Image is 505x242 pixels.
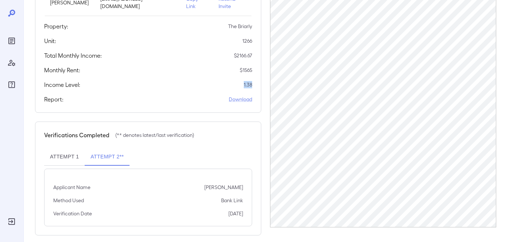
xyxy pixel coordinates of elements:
[6,79,18,91] div: FAQ
[53,210,92,217] p: Verification Date
[115,131,194,139] p: (** denotes latest/last verification)
[204,184,243,191] p: [PERSON_NAME]
[44,131,109,139] h5: Verifications Completed
[6,216,18,227] div: Log Out
[234,52,252,59] p: $ 2166.67
[228,23,252,30] p: The Briarly
[44,51,102,60] h5: Total Monthly Income:
[228,210,243,217] p: [DATE]
[44,95,63,104] h5: Report:
[240,66,252,74] p: $ 1565
[6,35,18,47] div: Reports
[44,37,56,45] h5: Unit:
[44,148,85,166] button: Attempt 1
[53,184,90,191] p: Applicant Name
[229,96,252,103] a: Download
[85,148,130,166] button: Attempt 2**
[242,37,252,45] p: 1266
[44,22,68,31] h5: Property:
[221,197,243,204] p: Bank Link
[53,197,84,204] p: Method Used
[44,80,80,89] h5: Income Level:
[6,57,18,69] div: Manage Users
[44,66,80,74] h5: Monthly Rent:
[244,81,252,88] p: 1.38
